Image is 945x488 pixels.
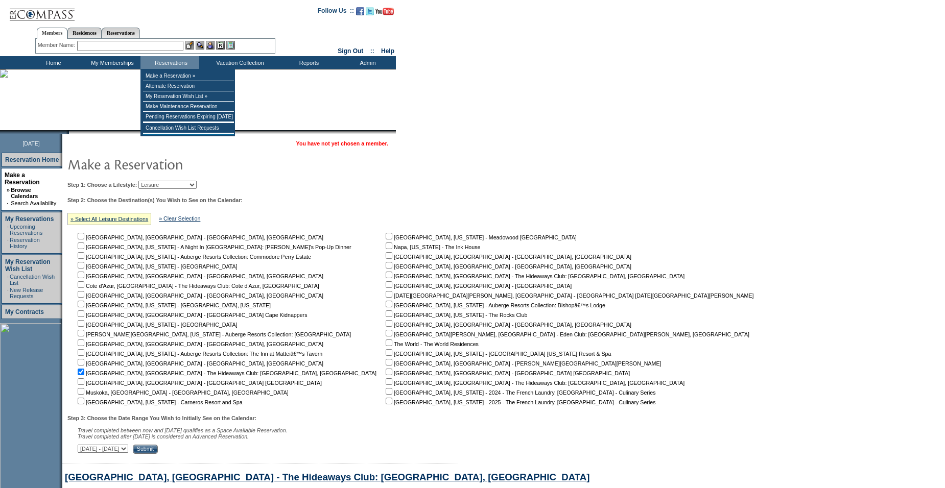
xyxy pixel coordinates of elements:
[76,234,323,240] nobr: [GEOGRAPHIC_DATA], [GEOGRAPHIC_DATA] - [GEOGRAPHIC_DATA], [GEOGRAPHIC_DATA]
[296,140,388,147] span: You have not yet chosen a member.
[23,56,82,69] td: Home
[82,56,140,69] td: My Memberships
[384,302,605,308] nobr: [GEOGRAPHIC_DATA], [US_STATE] - Auberge Resorts Collection: Bishopâ€™s Lodge
[143,91,234,102] td: My Reservation Wish List »
[384,380,684,386] nobr: [GEOGRAPHIC_DATA], [GEOGRAPHIC_DATA] - The Hideaways Club: [GEOGRAPHIC_DATA], [GEOGRAPHIC_DATA]
[337,56,396,69] td: Admin
[318,6,354,18] td: Follow Us ::
[5,172,40,186] a: Make a Reservation
[76,292,323,299] nobr: [GEOGRAPHIC_DATA], [GEOGRAPHIC_DATA] - [GEOGRAPHIC_DATA], [GEOGRAPHIC_DATA]
[11,200,56,206] a: Search Availability
[67,154,272,174] img: pgTtlMakeReservation.gif
[65,130,69,134] img: promoShadowLeftCorner.gif
[76,283,319,289] nobr: Cote d'Azur, [GEOGRAPHIC_DATA] - The Hideaways Club: Cote d'Azur, [GEOGRAPHIC_DATA]
[381,47,394,55] a: Help
[76,322,238,328] nobr: [GEOGRAPHIC_DATA], [US_STATE] - [GEOGRAPHIC_DATA]
[375,10,394,16] a: Subscribe to our YouTube Channel
[384,351,611,357] nobr: [GEOGRAPHIC_DATA], [US_STATE] - [GEOGRAPHIC_DATA] [US_STATE] Resort & Spa
[70,216,148,222] a: » Select All Leisure Destinations
[384,322,631,328] nobr: [GEOGRAPHIC_DATA], [GEOGRAPHIC_DATA] - [GEOGRAPHIC_DATA], [GEOGRAPHIC_DATA]
[76,351,322,357] nobr: [GEOGRAPHIC_DATA], [US_STATE] - Auberge Resorts Collection: The Inn at Matteiâ€™s Tavern
[7,274,9,286] td: ·
[11,187,38,199] a: Browse Calendars
[5,258,51,273] a: My Reservation Wish List
[199,56,278,69] td: Vacation Collection
[384,244,480,250] nobr: Napa, [US_STATE] - The Ink House
[159,215,200,222] a: » Clear Selection
[102,28,140,38] a: Reservations
[384,283,572,289] nobr: [GEOGRAPHIC_DATA], [GEOGRAPHIC_DATA] - [GEOGRAPHIC_DATA]
[7,187,10,193] b: »
[76,273,323,279] nobr: [GEOGRAPHIC_DATA], [GEOGRAPHIC_DATA] - [GEOGRAPHIC_DATA], [GEOGRAPHIC_DATA]
[366,7,374,15] img: Follow us on Twitter
[384,399,655,405] nobr: [GEOGRAPHIC_DATA], [US_STATE] - 2025 - The French Laundry, [GEOGRAPHIC_DATA] - Culinary Series
[143,71,234,81] td: Make a Reservation »
[10,237,40,249] a: Reservation History
[7,200,10,206] td: ·
[37,28,68,39] a: Members
[76,312,307,318] nobr: [GEOGRAPHIC_DATA], [GEOGRAPHIC_DATA] - [GEOGRAPHIC_DATA] Cape Kidnappers
[7,237,9,249] td: ·
[22,140,40,147] span: [DATE]
[76,399,243,405] nobr: [GEOGRAPHIC_DATA], [US_STATE] - Carneros Resort and Spa
[67,415,256,421] b: Step 3: Choose the Date Range You Wish to Initially See on the Calendar:
[10,224,42,236] a: Upcoming Reservations
[76,331,351,337] nobr: [PERSON_NAME][GEOGRAPHIC_DATA], [US_STATE] - Auberge Resorts Collection: [GEOGRAPHIC_DATA]
[65,472,590,482] a: [GEOGRAPHIC_DATA], [GEOGRAPHIC_DATA] - The Hideaways Club: [GEOGRAPHIC_DATA], [GEOGRAPHIC_DATA]
[78,427,288,433] span: Travel completed between now and [DATE] qualifies as a Space Available Reservation.
[76,244,351,250] nobr: [GEOGRAPHIC_DATA], [US_STATE] - A Night In [GEOGRAPHIC_DATA]: [PERSON_NAME]'s Pop-Up Dinner
[10,274,55,286] a: Cancellation Wish List
[384,292,753,299] nobr: [DATE][GEOGRAPHIC_DATA][PERSON_NAME], [GEOGRAPHIC_DATA] - [GEOGRAPHIC_DATA] [DATE][GEOGRAPHIC_DAT...
[76,389,289,396] nobr: Muskoka, [GEOGRAPHIC_DATA] - [GEOGRAPHIC_DATA], [GEOGRAPHIC_DATA]
[5,156,59,163] a: Reservation Home
[76,302,271,308] nobr: [GEOGRAPHIC_DATA], [US_STATE] - [GEOGRAPHIC_DATA], [US_STATE]
[76,341,323,347] nobr: [GEOGRAPHIC_DATA], [GEOGRAPHIC_DATA] - [GEOGRAPHIC_DATA], [GEOGRAPHIC_DATA]
[384,273,684,279] nobr: [GEOGRAPHIC_DATA], [GEOGRAPHIC_DATA] - The Hideaways Club: [GEOGRAPHIC_DATA], [GEOGRAPHIC_DATA]
[384,312,527,318] nobr: [GEOGRAPHIC_DATA], [US_STATE] - The Rocks Club
[216,41,225,50] img: Reservations
[67,197,243,203] b: Step 2: Choose the Destination(s) You Wish to See on the Calendar:
[67,182,137,188] b: Step 1: Choose a Lifestyle:
[338,47,363,55] a: Sign Out
[356,10,364,16] a: Become our fan on Facebook
[7,224,9,236] td: ·
[10,287,43,299] a: New Release Requests
[69,130,70,134] img: blank.gif
[185,41,194,50] img: b_edit.gif
[384,370,630,376] nobr: [GEOGRAPHIC_DATA], [GEOGRAPHIC_DATA] - [GEOGRAPHIC_DATA] [GEOGRAPHIC_DATA]
[206,41,215,50] img: Impersonate
[384,389,655,396] nobr: [GEOGRAPHIC_DATA], [US_STATE] - 2024 - The French Laundry, [GEOGRAPHIC_DATA] - Culinary Series
[226,41,235,50] img: b_calculator.gif
[366,10,374,16] a: Follow us on Twitter
[384,254,631,260] nobr: [GEOGRAPHIC_DATA], [GEOGRAPHIC_DATA] - [GEOGRAPHIC_DATA], [GEOGRAPHIC_DATA]
[384,234,577,240] nobr: [GEOGRAPHIC_DATA], [US_STATE] - Meadowood [GEOGRAPHIC_DATA]
[384,331,749,337] nobr: [GEOGRAPHIC_DATA][PERSON_NAME], [GEOGRAPHIC_DATA] - Eden Club: [GEOGRAPHIC_DATA][PERSON_NAME], [G...
[384,360,661,367] nobr: [GEOGRAPHIC_DATA], [GEOGRAPHIC_DATA] - [PERSON_NAME][GEOGRAPHIC_DATA][PERSON_NAME]
[38,41,77,50] div: Member Name:
[143,102,234,112] td: Make Maintenance Reservation
[196,41,204,50] img: View
[375,8,394,15] img: Subscribe to our YouTube Channel
[76,254,311,260] nobr: [GEOGRAPHIC_DATA], [US_STATE] - Auberge Resorts Collection: Commodore Perry Estate
[370,47,374,55] span: ::
[384,263,631,270] nobr: [GEOGRAPHIC_DATA], [GEOGRAPHIC_DATA] - [GEOGRAPHIC_DATA], [GEOGRAPHIC_DATA]
[384,341,479,347] nobr: The World - The World Residences
[76,380,322,386] nobr: [GEOGRAPHIC_DATA], [GEOGRAPHIC_DATA] - [GEOGRAPHIC_DATA] [GEOGRAPHIC_DATA]
[78,433,249,440] nobr: Travel completed after [DATE] is considered an Advanced Reservation.
[143,81,234,91] td: Alternate Reservation
[76,360,323,367] nobr: [GEOGRAPHIC_DATA], [GEOGRAPHIC_DATA] - [GEOGRAPHIC_DATA], [GEOGRAPHIC_DATA]
[7,287,9,299] td: ·
[133,445,158,454] input: Submit
[67,28,102,38] a: Residences
[76,263,238,270] nobr: [GEOGRAPHIC_DATA], [US_STATE] - [GEOGRAPHIC_DATA]
[5,215,54,223] a: My Reservations
[140,56,199,69] td: Reservations
[356,7,364,15] img: Become our fan on Facebook
[76,370,376,376] nobr: [GEOGRAPHIC_DATA], [GEOGRAPHIC_DATA] - The Hideaways Club: [GEOGRAPHIC_DATA], [GEOGRAPHIC_DATA]
[143,123,234,133] td: Cancellation Wish List Requests
[5,308,44,315] a: My Contracts
[278,56,337,69] td: Reports
[143,112,234,122] td: Pending Reservations Expiring [DATE]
